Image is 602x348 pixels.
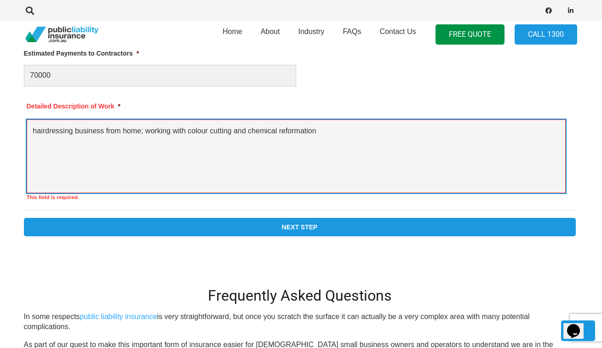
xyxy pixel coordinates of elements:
span: About [261,28,280,35]
p: In some respects is very straightforward, but once you scratch the surface it can actually be a v... [24,312,576,332]
a: Industry [289,18,333,51]
a: Back to top [561,320,595,341]
span: Home [223,28,242,35]
a: pli_logotransparent [25,27,98,43]
label: Detailed Description of Work [27,102,121,110]
label: Estimated Payments to Contractors [24,49,139,57]
h2: Frequently Asked Questions [24,287,576,304]
a: LinkedIn [564,4,577,17]
a: About [252,18,289,51]
a: Facebook [542,4,555,17]
span: Contact Us [379,28,416,35]
input: $ [24,65,296,86]
a: Call 1300 [515,24,577,45]
a: FREE QUOTE [436,24,505,45]
a: Search [21,6,40,15]
a: Contact Us [370,18,425,51]
input: Next Step [24,218,576,236]
a: public liability insurance [80,313,157,320]
span: Industry [298,28,324,35]
a: FAQs [333,18,370,51]
a: Home [213,18,252,51]
span: FAQs [343,28,361,35]
div: This field is required. [27,193,566,201]
iframe: chat widget [563,311,593,339]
